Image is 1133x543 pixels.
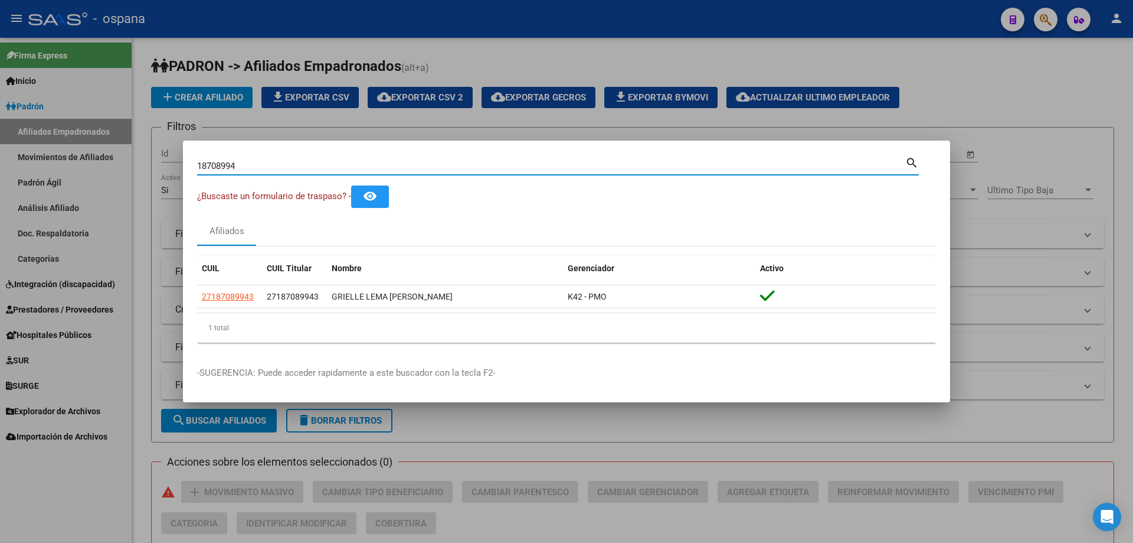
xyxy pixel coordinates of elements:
[262,256,327,281] datatable-header-cell: CUIL Titular
[1093,503,1121,531] div: Open Intercom Messenger
[905,155,919,169] mat-icon: search
[568,264,614,273] span: Gerenciador
[267,292,319,301] span: 27187089943
[197,191,351,201] span: ¿Buscaste un formulario de traspaso? -
[197,256,262,281] datatable-header-cell: CUIL
[197,313,936,343] div: 1 total
[267,264,312,273] span: CUIL Titular
[568,292,607,301] span: K42 - PMO
[327,256,563,281] datatable-header-cell: Nombre
[760,264,784,273] span: Activo
[209,225,244,238] div: Afiliados
[332,264,362,273] span: Nombre
[202,264,220,273] span: CUIL
[202,292,254,301] span: 27187089943
[363,189,377,203] mat-icon: remove_red_eye
[563,256,755,281] datatable-header-cell: Gerenciador
[755,256,936,281] datatable-header-cell: Activo
[197,366,936,380] p: -SUGERENCIA: Puede acceder rapidamente a este buscador con la tecla F2-
[332,290,558,304] div: GRIELLE LEMA [PERSON_NAME]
